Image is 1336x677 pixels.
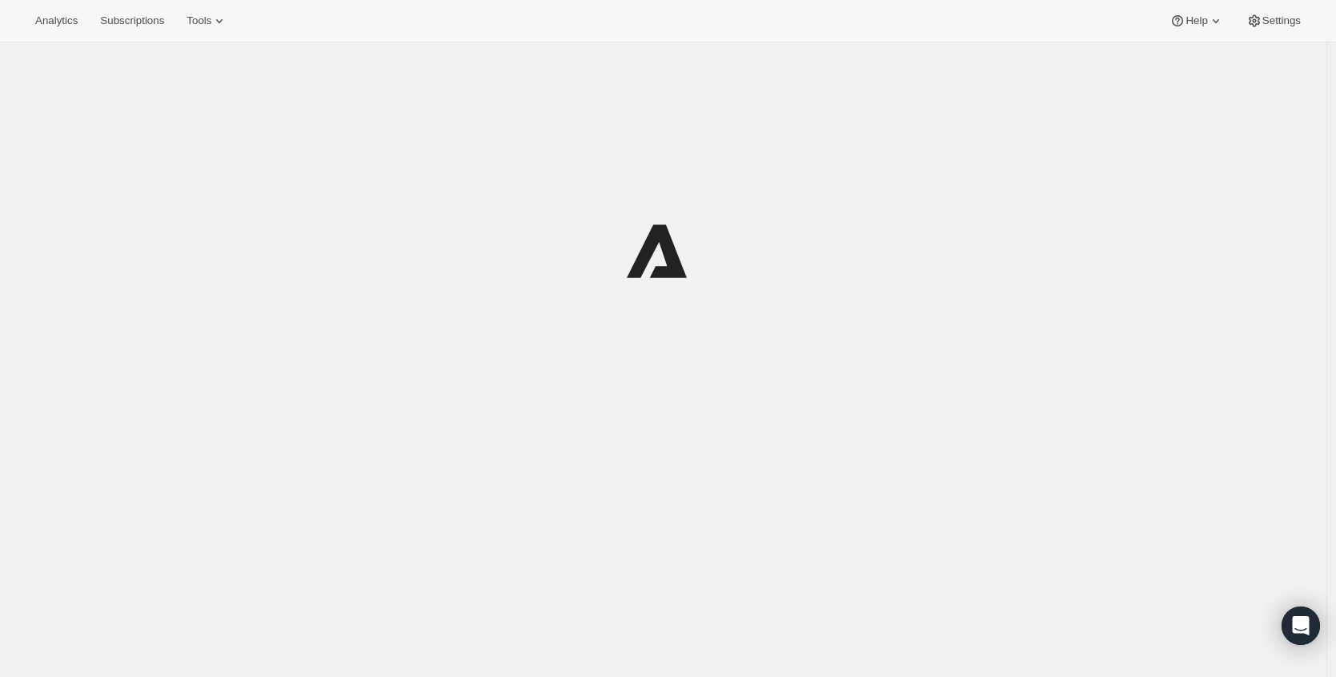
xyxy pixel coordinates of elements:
[35,14,78,27] span: Analytics
[1237,10,1310,32] button: Settings
[100,14,164,27] span: Subscriptions
[187,14,211,27] span: Tools
[177,10,237,32] button: Tools
[1262,14,1301,27] span: Settings
[26,10,87,32] button: Analytics
[1160,10,1233,32] button: Help
[90,10,174,32] button: Subscriptions
[1186,14,1207,27] span: Help
[1282,606,1320,645] div: Open Intercom Messenger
